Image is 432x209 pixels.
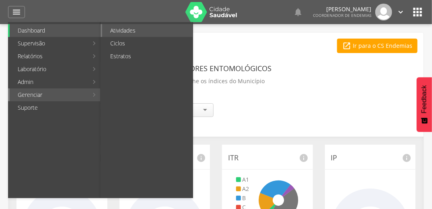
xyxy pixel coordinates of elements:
a: Relatórios [10,50,88,63]
a: Admin [10,76,88,88]
p: [PERSON_NAME] [313,6,371,12]
a:  [8,6,25,18]
a:  [396,4,405,20]
i: info [402,153,411,163]
a: Estratos [102,50,193,63]
header: Indicadores Entomológicos [160,61,272,76]
a: Suporte [10,101,100,114]
span: Feedback [421,85,428,113]
a: Laboratório [10,63,88,76]
i: info [299,153,309,163]
a: Supervisão [10,37,88,50]
i:  [396,8,405,16]
a:  [293,4,303,20]
a: Ciclos [102,37,193,50]
li: B [236,194,250,202]
button: Feedback - Mostrar pesquisa [417,77,432,132]
i:  [12,7,21,17]
i:  [411,6,424,18]
i: info [196,153,206,163]
a: Dashboard [10,24,100,37]
p: ITR [228,153,307,163]
a: Atividades [102,24,193,37]
li: A1 [236,176,250,184]
i:  [342,41,351,50]
p: Acompanhe os índices do Município [167,76,265,87]
i:  [293,7,303,17]
p: IP [331,153,410,163]
li: A2 [236,185,250,193]
span: Coordenador de Endemias [313,12,371,18]
a: Ir para o CS Endemias [337,39,418,53]
a: Gerenciar [10,88,88,101]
